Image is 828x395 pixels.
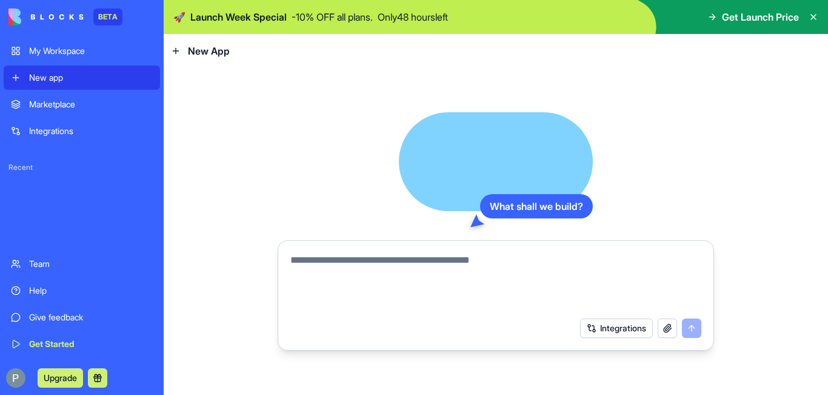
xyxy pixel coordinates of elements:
[29,338,153,350] div: Get Started
[722,10,799,24] span: Get Launch Price
[29,98,153,110] div: Marketplace
[38,368,83,388] button: Upgrade
[580,319,653,338] button: Integrations
[4,163,160,172] span: Recent
[292,10,373,24] p: - 10 % OFF all plans.
[4,119,160,143] a: Integrations
[480,194,593,218] div: What shall we build?
[29,258,153,270] div: Team
[8,8,84,25] img: logo
[29,45,153,57] div: My Workspace
[4,305,160,329] a: Give feedback
[29,311,153,323] div: Give feedback
[4,252,160,276] a: Team
[378,10,448,24] p: Only 48 hours left
[29,285,153,297] div: Help
[4,66,160,90] a: New app
[6,368,25,388] img: ACg8ocIdZd7mIYuGM6BDioIWp8_3_vHvcuNVsmQiZpOP1Jmvb0CwLQ=s96-c
[188,44,230,58] span: New App
[190,10,287,24] span: Launch Week Special
[29,72,153,84] div: New app
[4,92,160,116] a: Marketplace
[29,125,153,137] div: Integrations
[93,8,122,25] div: BETA
[8,8,122,25] a: BETA
[4,39,160,63] a: My Workspace
[38,371,83,383] a: Upgrade
[4,332,160,356] a: Get Started
[4,279,160,303] a: Help
[173,10,185,24] span: 🚀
